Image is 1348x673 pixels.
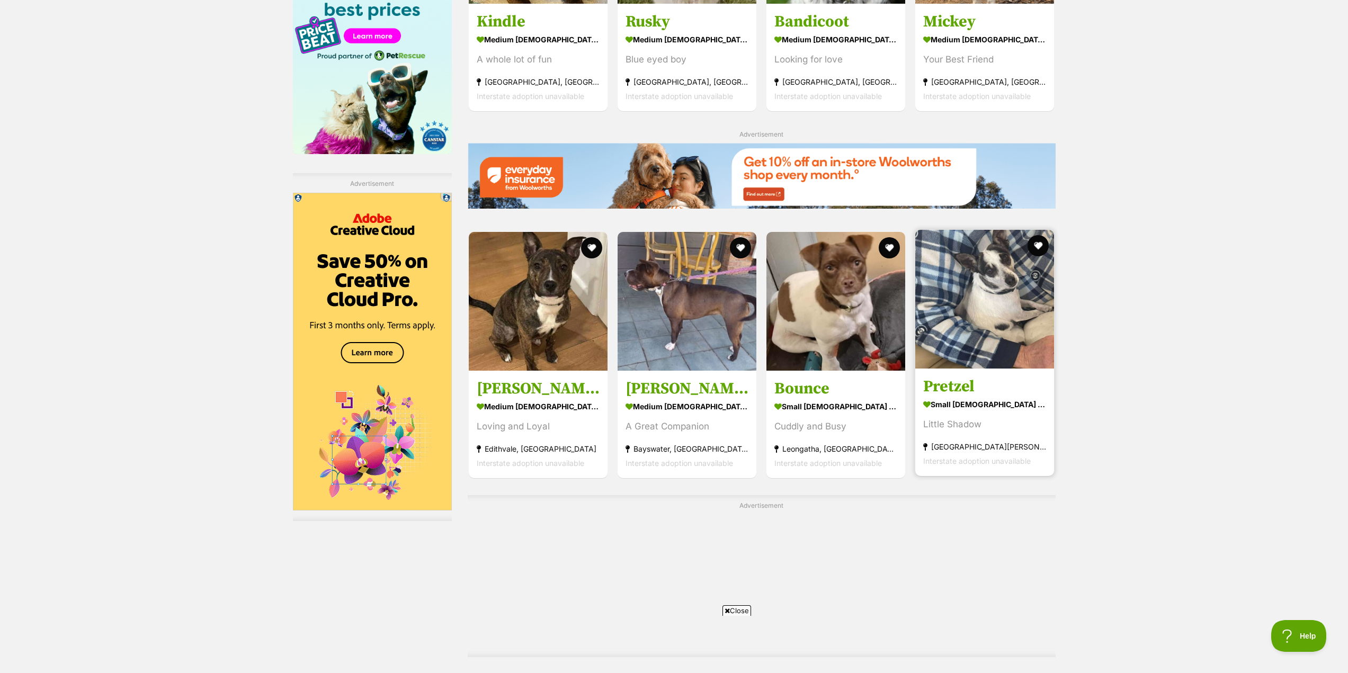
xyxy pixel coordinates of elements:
[626,92,733,101] span: Interstate adoption unavailable
[915,230,1054,369] img: Pretzel - Jack Russell Terrier Dog
[477,75,600,89] strong: [GEOGRAPHIC_DATA], [GEOGRAPHIC_DATA]
[774,442,897,456] strong: Leongatha, [GEOGRAPHIC_DATA]
[923,92,1031,101] span: Interstate adoption unavailable
[1028,235,1049,256] button: favourite
[774,399,897,414] strong: small [DEMOGRAPHIC_DATA] Dog
[923,417,1046,432] div: Little Shadow
[774,92,882,101] span: Interstate adoption unavailable
[626,379,748,399] h3: [PERSON_NAME]
[1271,620,1327,652] iframe: Help Scout Beacon - Open
[766,232,905,371] img: Bounce - Jack Russell Terrier x Pug Dog
[879,237,900,258] button: favourite
[477,399,600,414] strong: medium [DEMOGRAPHIC_DATA] Dog
[468,143,1056,208] img: Everyday Insurance promotional banner
[477,442,600,456] strong: Edithvale, [GEOGRAPHIC_DATA]
[626,399,748,414] strong: medium [DEMOGRAPHIC_DATA] Dog
[923,439,1046,454] strong: [GEOGRAPHIC_DATA][PERSON_NAME][GEOGRAPHIC_DATA]
[774,459,882,468] span: Interstate adoption unavailable
[477,12,600,32] h3: Kindle
[626,419,748,434] div: A Great Companion
[774,32,897,47] strong: medium [DEMOGRAPHIC_DATA] Dog
[626,442,748,456] strong: Bayswater, [GEOGRAPHIC_DATA]
[293,173,452,521] div: Advertisement
[774,75,897,89] strong: [GEOGRAPHIC_DATA], [GEOGRAPHIC_DATA]
[581,237,602,258] button: favourite
[774,419,897,434] div: Cuddly and Busy
[468,143,1056,210] a: Everyday Insurance promotional banner
[469,371,608,478] a: [PERSON_NAME] medium [DEMOGRAPHIC_DATA] Dog Loving and Loyal Edithvale, [GEOGRAPHIC_DATA] Interst...
[626,75,748,89] strong: [GEOGRAPHIC_DATA], [GEOGRAPHIC_DATA]
[481,620,867,668] iframe: Advertisement
[923,52,1046,67] div: Your Best Friend
[923,456,1031,465] span: Interstate adoption unavailable
[477,52,600,67] div: A whole lot of fun
[477,419,600,434] div: Loving and Loyal
[477,92,584,101] span: Interstate adoption unavailable
[923,397,1046,412] strong: small [DEMOGRAPHIC_DATA] Dog
[626,12,748,32] h3: Rusky
[774,379,897,399] h3: Bounce
[477,32,600,47] strong: medium [DEMOGRAPHIC_DATA] Dog
[469,4,608,111] a: Kindle medium [DEMOGRAPHIC_DATA] Dog A whole lot of fun [GEOGRAPHIC_DATA], [GEOGRAPHIC_DATA] Inte...
[766,4,905,111] a: Bandicoot medium [DEMOGRAPHIC_DATA] Dog Looking for love [GEOGRAPHIC_DATA], [GEOGRAPHIC_DATA] Int...
[923,12,1046,32] h3: Mickey
[618,4,756,111] a: Rusky medium [DEMOGRAPHIC_DATA] Dog Blue eyed boy [GEOGRAPHIC_DATA], [GEOGRAPHIC_DATA] Interstate...
[739,130,783,138] span: Advertisement
[730,237,751,258] button: favourite
[923,75,1046,89] strong: [GEOGRAPHIC_DATA], [GEOGRAPHIC_DATA]
[477,379,600,399] h3: [PERSON_NAME]
[774,12,897,32] h3: Bandicoot
[915,369,1054,476] a: Pretzel small [DEMOGRAPHIC_DATA] Dog Little Shadow [GEOGRAPHIC_DATA][PERSON_NAME][GEOGRAPHIC_DATA...
[774,52,897,67] div: Looking for love
[468,495,1056,658] div: Advertisement
[293,193,452,510] iframe: Advertisement
[626,32,748,47] strong: medium [DEMOGRAPHIC_DATA] Dog
[766,371,905,478] a: Bounce small [DEMOGRAPHIC_DATA] Dog Cuddly and Busy Leongatha, [GEOGRAPHIC_DATA] Interstate adopt...
[505,514,1019,647] iframe: Advertisement
[923,32,1046,47] strong: medium [DEMOGRAPHIC_DATA] Dog
[915,4,1054,111] a: Mickey medium [DEMOGRAPHIC_DATA] Dog Your Best Friend [GEOGRAPHIC_DATA], [GEOGRAPHIC_DATA] Inters...
[618,371,756,478] a: [PERSON_NAME] medium [DEMOGRAPHIC_DATA] Dog A Great Companion Bayswater, [GEOGRAPHIC_DATA] Inters...
[618,232,756,371] img: Sadie - Shar-Pei x Staffy Dog
[626,52,748,67] div: Blue eyed boy
[469,232,608,371] img: Tasha - Staffordshire Bull Terrier Dog
[722,605,751,616] span: Close
[626,459,733,468] span: Interstate adoption unavailable
[923,376,1046,397] h3: Pretzel
[477,459,584,468] span: Interstate adoption unavailable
